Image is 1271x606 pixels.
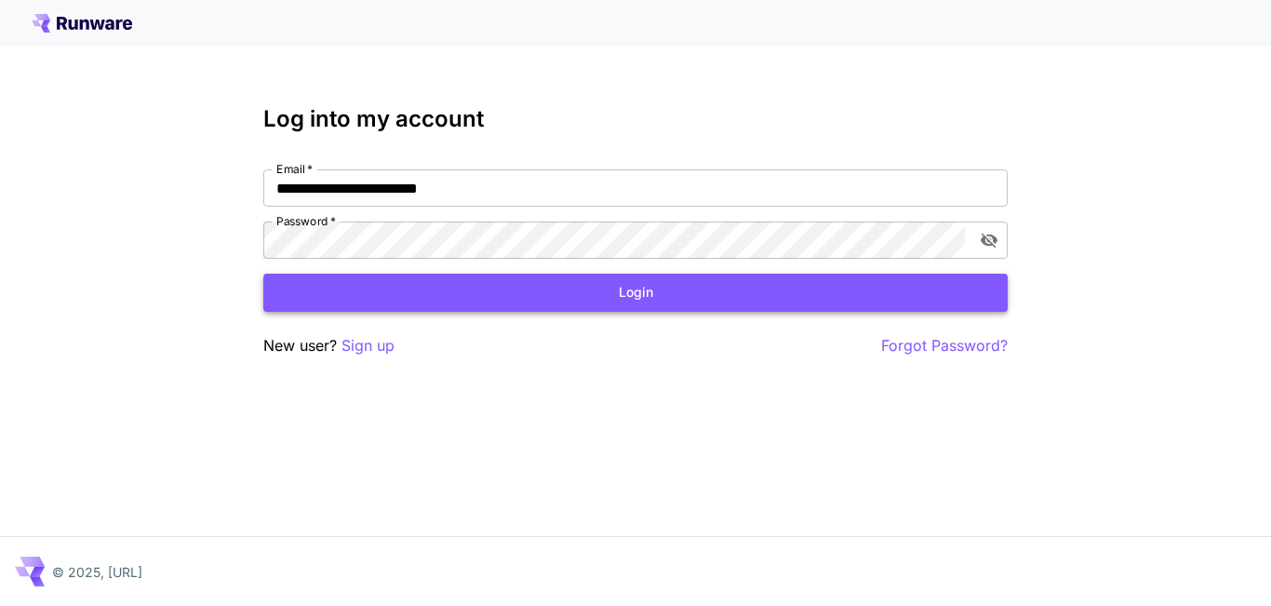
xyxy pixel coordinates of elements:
[263,274,1008,312] button: Login
[276,161,313,177] label: Email
[341,334,395,357] button: Sign up
[276,213,336,229] label: Password
[263,334,395,357] p: New user?
[52,562,142,582] p: © 2025, [URL]
[881,334,1008,357] button: Forgot Password?
[263,106,1008,132] h3: Log into my account
[972,223,1006,257] button: toggle password visibility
